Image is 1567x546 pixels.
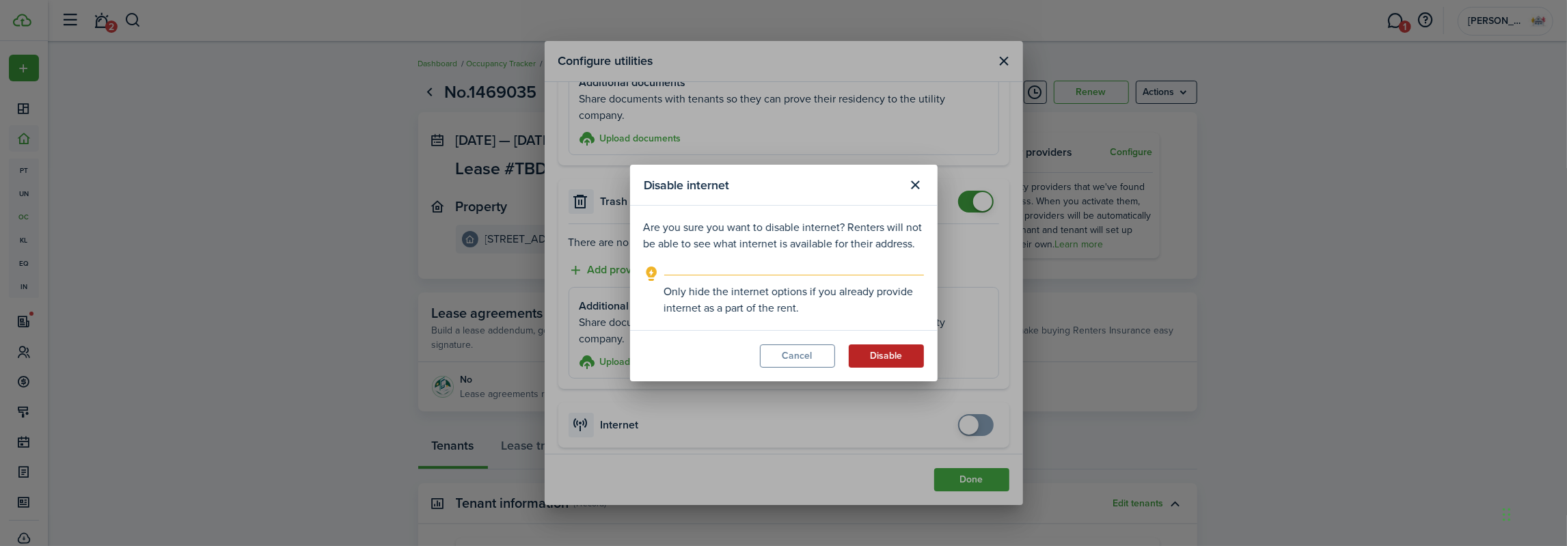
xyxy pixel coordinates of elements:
button: Close modal [904,174,927,197]
modal-title: Disable internet [644,172,901,198]
button: Cancel [760,344,835,368]
p: Are you sure you want to disable internet? Renters will not be able to see what internet is avail... [644,219,924,252]
button: Disable [849,344,924,368]
iframe: Chat Widget [1339,398,1567,546]
i: outline [644,266,661,282]
explanation-description: Only hide the internet options if you already provide internet as a part of the rent. [664,284,924,316]
div: Drag [1503,494,1511,535]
